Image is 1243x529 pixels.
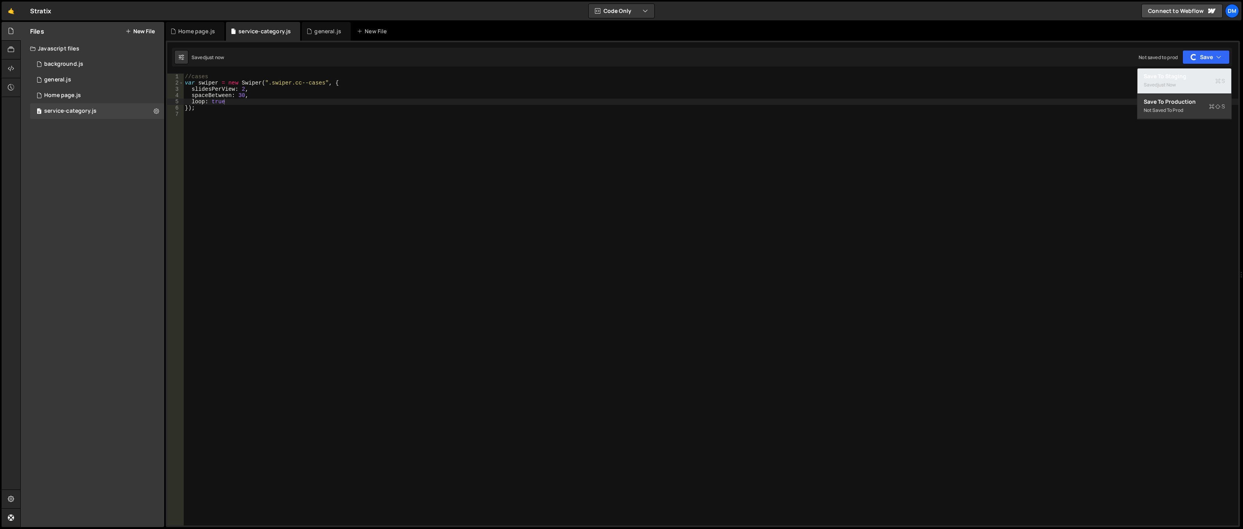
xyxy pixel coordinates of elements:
h2: Files [30,27,44,36]
: 16575/45977.js [30,88,164,103]
div: service-category.js [238,27,291,35]
div: Home page.js [44,92,81,99]
div: Save to Staging [1144,72,1225,80]
button: Save to StagingS Savedjust now [1137,68,1231,94]
div: 7 [167,111,184,117]
div: service-category.js [44,108,97,115]
div: 16575/45066.js [30,56,164,72]
span: 0 [37,109,41,115]
div: Stratix [30,6,51,16]
div: 4 [167,92,184,99]
div: Code Only [1137,68,1232,120]
div: general.js [44,76,71,83]
div: 5 [167,99,184,105]
div: general.js [314,27,341,35]
div: Saved [192,54,224,61]
div: Home page.js [178,27,215,35]
a: Dm [1225,4,1239,18]
div: Saved [1144,80,1225,90]
div: Javascript files [21,41,164,56]
div: 3 [167,86,184,92]
div: Not saved to prod [1144,106,1225,115]
button: Code Only [589,4,654,18]
a: Connect to Webflow [1141,4,1223,18]
div: Not saved to prod [1139,54,1178,61]
div: background.js [44,61,83,68]
div: 6 [167,105,184,111]
div: New File [357,27,390,35]
div: 1 [167,74,184,80]
div: 16575/45802.js [30,72,164,88]
button: Save to ProductionS Not saved to prod [1137,94,1231,119]
button: Save [1182,50,1230,64]
div: service-category.js [30,103,164,119]
a: 🤙 [2,2,21,20]
div: Save to Production [1144,98,1225,106]
div: 2 [167,80,184,86]
span: S [1209,103,1225,110]
div: just now [206,54,224,61]
div: just now [1157,81,1176,88]
span: S [1215,77,1225,85]
button: New File [125,28,155,34]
